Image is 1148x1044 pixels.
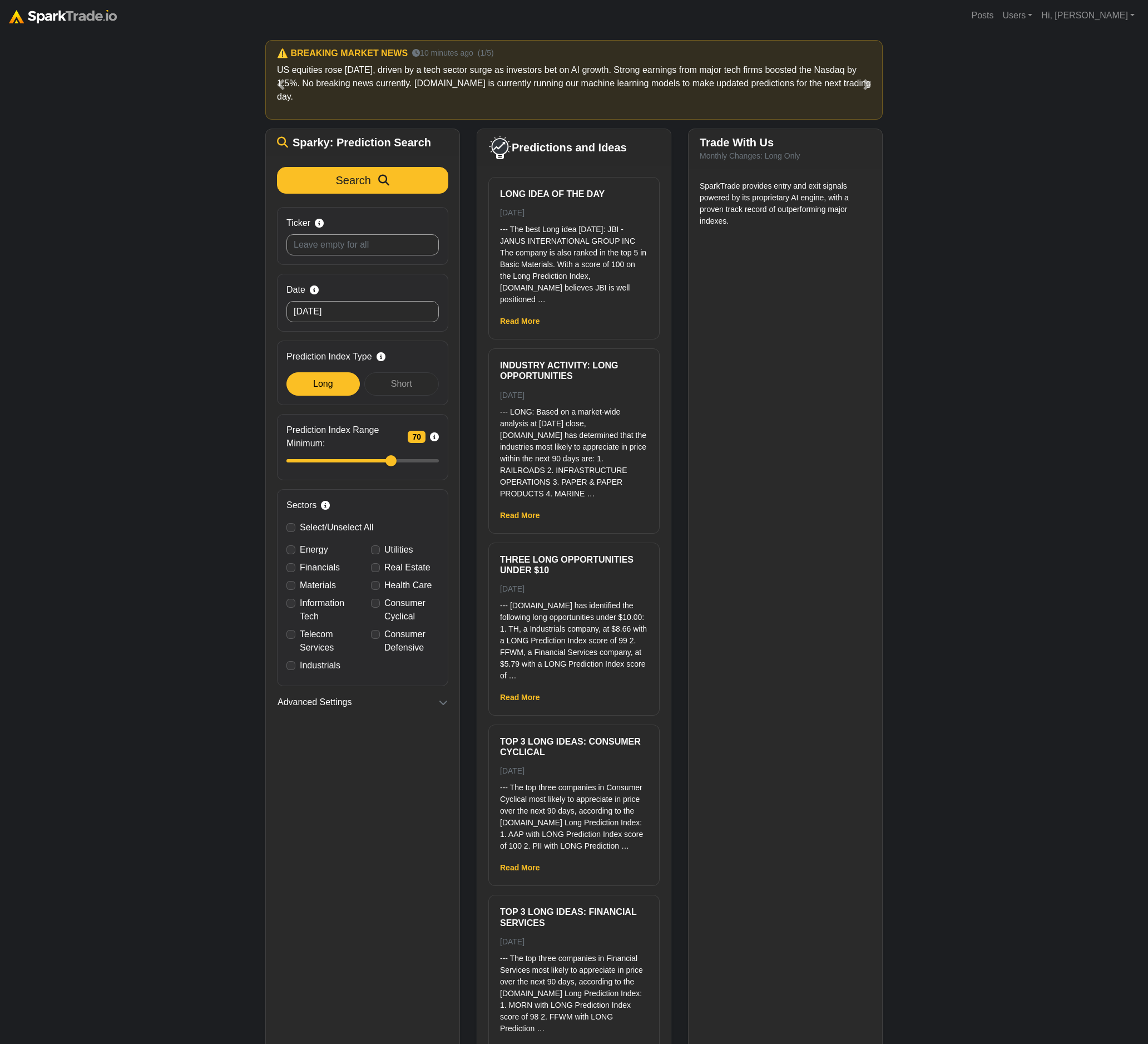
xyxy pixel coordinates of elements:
p: --- The top three companies in Financial Services most likely to appreciate in price over the nex... [500,953,648,1035]
h6: Long Idea of the Day [500,189,648,199]
a: Read More [500,693,540,702]
a: Read More [500,511,540,520]
span: Sectors [286,499,316,512]
a: Industry Activity: Long Opportunities [DATE] --- LONG: Based on a market-wide analysis at [DATE] ... [500,360,648,499]
a: Read More [500,863,540,872]
p: --- [DOMAIN_NAME] has identified the following long opportunities under $10.00: 1. TH, a Industri... [500,600,648,682]
h6: Top 3 Long ideas: Financial Services [500,907,648,928]
span: Sparky: Prediction Search [293,136,431,149]
p: --- LONG: Based on a market-wide analysis at [DATE] close, [DOMAIN_NAME] has determined that the ... [500,406,648,500]
label: Utilities [384,543,413,557]
small: (1/5) [478,47,494,59]
span: Date [286,283,305,297]
small: [DATE] [500,391,524,400]
a: Hi, [PERSON_NAME] [1037,4,1139,27]
span: Prediction Index Type [286,350,372,363]
button: Advanced Settings [277,695,448,710]
p: SparkTrade provides entry and exit signals powered by its proprietary AI engine, with a proven tr... [700,180,871,227]
label: Health Care [384,579,432,592]
small: Monthly Changes: Long Only [700,151,800,160]
label: Telecom Services [300,628,354,654]
input: Leave empty for all [286,234,439,255]
a: Read More [500,317,540,326]
span: Ticker [286,216,310,230]
span: Advanced Settings [278,696,352,709]
div: Short [364,372,439,396]
label: Information Tech [300,597,354,623]
h5: Trade With Us [700,136,871,149]
small: 10 minutes ago [412,47,473,59]
small: [DATE] [500,937,524,946]
img: sparktrade.png [9,10,117,23]
a: Long Idea of the Day [DATE] --- The best Long idea [DATE]: JBI - JANUS INTERNATIONAL GROUP INC Th... [500,189,648,306]
h6: Three Long Opportunities Under $10 [500,554,648,575]
label: Energy [300,543,328,557]
label: Industrials [300,659,340,672]
span: Long [313,379,333,388]
span: Predictions and Ideas [512,141,627,154]
label: Financials [300,561,340,574]
span: Short [391,379,412,388]
h6: ⚠️ BREAKING MARKET NEWS [277,48,408,58]
label: Consumer Cyclical [384,597,439,623]
a: Posts [967,4,998,27]
a: Three Long Opportunities Under $10 [DATE] --- [DOMAIN_NAME] has identified the following long opp... [500,554,648,682]
label: Materials [300,579,336,592]
a: Top 3 Long ideas: Consumer Cyclical [DATE] --- The top three companies in Consumer Cyclical most ... [500,736,648,852]
span: Search [336,174,371,186]
span: Select/Unselect All [300,523,374,532]
h6: Top 3 Long ideas: Consumer Cyclical [500,736,648,757]
h6: Industry Activity: Long Opportunities [500,360,648,381]
span: 70 [408,431,425,443]
p: --- The top three companies in Consumer Cyclical most likely to appreciate in price over the next... [500,782,648,852]
small: [DATE] [500,208,524,217]
small: [DATE] [500,584,524,593]
label: Real Estate [384,561,430,574]
a: Top 3 Long ideas: Financial Services [DATE] --- The top three companies in Financial Services mos... [500,907,648,1034]
small: [DATE] [500,766,524,775]
label: Consumer Defensive [384,628,439,654]
span: Prediction Index Range Minimum: [286,423,403,450]
button: Search [277,167,448,194]
a: Users [998,4,1037,27]
p: US equities rose [DATE], driven by a tech sector surge as investors bet on AI growth. Strong earn... [277,63,871,104]
p: --- The best Long idea [DATE]: JBI - JANUS INTERNATIONAL GROUP INC The company is also ranked in ... [500,224,648,306]
div: Long [286,372,360,396]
